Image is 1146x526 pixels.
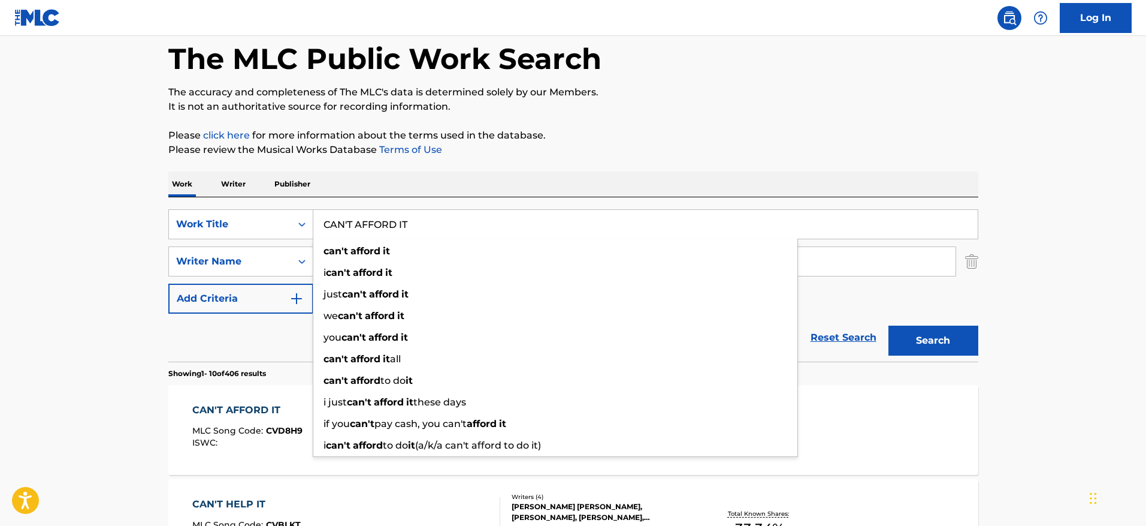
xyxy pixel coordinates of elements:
[323,245,348,257] strong: can't
[805,324,882,351] a: Reset Search
[350,353,380,365] strong: afford
[168,100,978,114] p: It is not an authoritative source for recording information.
[342,288,367,300] strong: can't
[406,396,413,408] strong: it
[997,6,1021,30] a: Public Search
[338,310,362,321] strong: can't
[323,310,338,321] span: we
[192,437,220,448] span: ISWC :
[383,245,390,257] strong: it
[323,353,348,365] strong: can't
[323,375,348,386] strong: can't
[406,375,413,386] strong: it
[965,247,978,276] img: Delete Criterion
[168,172,196,197] p: Work
[415,440,541,451] span: (a/k/a can't afford to do it)
[350,418,374,429] strong: can't
[401,288,409,300] strong: it
[323,332,341,343] span: you
[1029,6,1053,30] div: Help
[271,172,314,197] p: Publisher
[408,440,415,451] strong: it
[192,403,303,417] div: CAN'T AFFORD IT
[168,85,978,100] p: The accuracy and completeness of The MLC's data is determined solely by our Members.
[385,267,392,278] strong: it
[217,172,249,197] p: Writer
[168,128,978,143] p: Please for more information about the terms used in the database.
[266,425,303,436] span: CVD8H9
[1086,468,1146,526] iframe: Chat Widget
[326,440,350,451] strong: can't
[289,291,304,306] img: 9d2ae6d4665cec9f34b9.svg
[728,509,792,518] p: Total Known Shares:
[888,326,978,356] button: Search
[168,284,313,314] button: Add Criteria
[401,332,408,343] strong: it
[347,396,371,408] strong: can't
[1060,3,1132,33] a: Log In
[380,375,406,386] span: to do
[1002,11,1017,25] img: search
[377,144,442,155] a: Terms of Use
[353,267,383,278] strong: afford
[323,396,347,408] span: i just
[168,368,266,379] p: Showing 1 - 10 of 406 results
[413,396,466,408] span: these days
[192,497,301,512] div: CAN'T HELP IT
[176,217,284,232] div: Work Title
[168,385,978,475] a: CAN'T AFFORD ITMLC Song Code:CVD8H9ISWC:Writers (5)[PERSON_NAME] EAGLES, [PERSON_NAME], [PERSON_N...
[350,375,380,386] strong: afford
[323,418,350,429] span: if you
[369,288,399,300] strong: afford
[14,9,61,26] img: MLC Logo
[512,501,693,523] div: [PERSON_NAME] [PERSON_NAME], [PERSON_NAME], [PERSON_NAME], [PERSON_NAME] [PERSON_NAME]
[168,209,978,362] form: Search Form
[168,41,601,77] h1: The MLC Public Work Search
[176,254,284,269] div: Writer Name
[323,440,326,451] span: i
[499,418,506,429] strong: it
[1090,480,1097,516] div: Drag
[192,425,266,436] span: MLC Song Code :
[390,353,401,365] span: all
[203,130,250,141] a: click here
[350,245,380,257] strong: afford
[383,440,408,451] span: to do
[374,418,467,429] span: pay cash, you can't
[323,267,326,278] span: i
[365,310,395,321] strong: afford
[168,143,978,157] p: Please review the Musical Works Database
[397,310,404,321] strong: it
[383,353,390,365] strong: it
[323,288,342,300] span: just
[368,332,398,343] strong: afford
[1033,11,1048,25] img: help
[374,396,404,408] strong: afford
[326,267,350,278] strong: can't
[341,332,366,343] strong: can't
[512,492,693,501] div: Writers ( 4 )
[353,440,383,451] strong: afford
[467,418,497,429] strong: afford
